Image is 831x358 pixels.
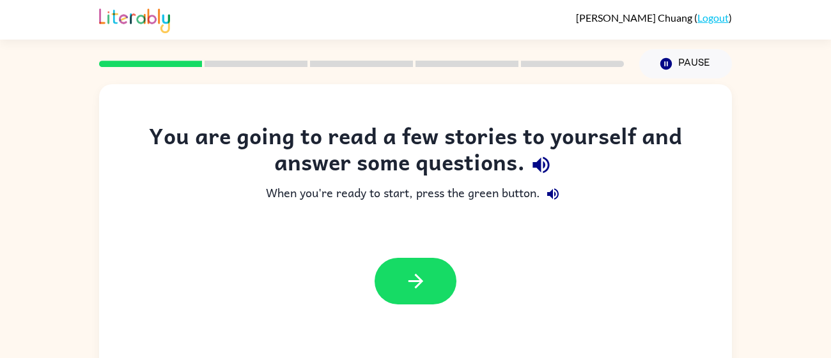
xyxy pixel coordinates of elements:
[697,11,729,24] a: Logout
[125,181,706,207] div: When you're ready to start, press the green button.
[576,11,732,24] div: ( )
[125,123,706,181] div: You are going to read a few stories to yourself and answer some questions.
[99,5,170,33] img: Literably
[576,11,694,24] span: [PERSON_NAME] Chuang
[639,49,732,78] button: Pause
